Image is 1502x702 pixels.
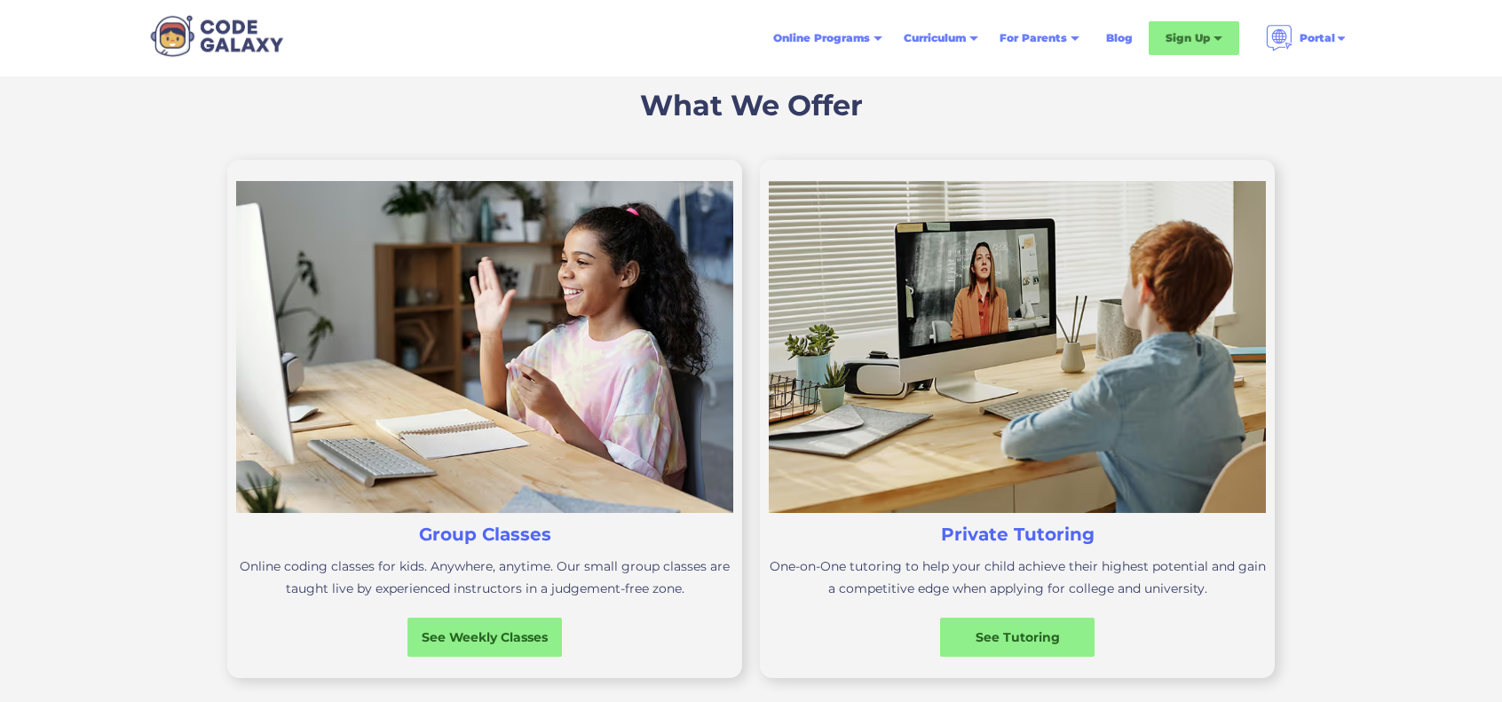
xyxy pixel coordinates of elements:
div: Sign Up [1149,21,1239,55]
div: Curriculum [904,29,966,47]
p: Online coding classes for kids. Anywhere, anytime. Our small group classes are taught live by exp... [236,556,733,600]
div: Online Programs [773,29,870,47]
a: Blog [1095,22,1143,54]
h3: Group Classes [419,522,551,547]
div: See Tutoring [940,628,1095,646]
div: For Parents [1000,29,1067,47]
div: Online Programs [763,22,893,54]
a: See Weekly Classes [407,618,562,657]
div: Sign Up [1166,29,1210,47]
p: One-on-One tutoring to help your child achieve their highest potential and gain a competitive edg... [769,556,1266,600]
div: See Weekly Classes [407,628,562,646]
div: Portal [1255,18,1358,59]
div: Curriculum [893,22,989,54]
div: For Parents [989,22,1090,54]
div: Portal [1300,29,1335,47]
a: See Tutoring [940,618,1095,657]
h3: Private Tutoring [941,522,1095,547]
